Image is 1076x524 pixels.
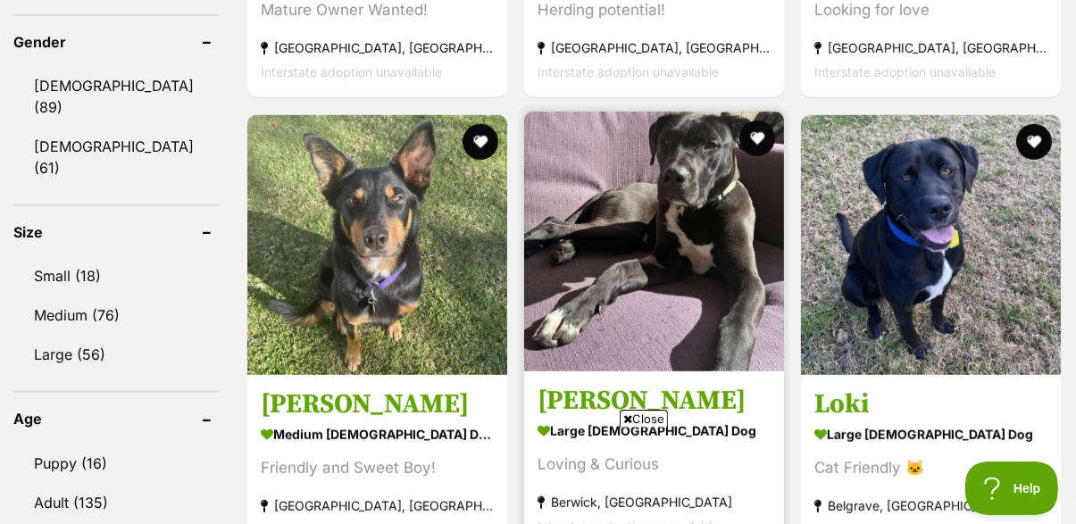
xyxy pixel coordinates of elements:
[538,384,771,418] h3: [PERSON_NAME]
[814,65,996,80] span: Interstate adoption unavailable
[261,65,442,80] span: Interstate adoption unavailable
[213,435,863,515] iframe: Advertisement
[463,124,498,160] button: favourite
[524,112,784,371] img: Billy - Great Dane Dog
[814,387,1047,421] h3: Loki
[13,224,219,240] header: Size
[538,65,719,80] span: Interstate adoption unavailable
[739,121,775,156] button: favourite
[261,387,494,421] h3: [PERSON_NAME]
[1016,124,1052,160] button: favourite
[13,128,219,187] a: [DEMOGRAPHIC_DATA] (61)
[620,410,668,428] span: Close
[261,37,494,61] strong: [GEOGRAPHIC_DATA], [GEOGRAPHIC_DATA]
[261,421,494,447] strong: medium [DEMOGRAPHIC_DATA] Dog
[13,34,219,50] header: Gender
[247,115,507,375] img: Finn - Australian Kelpie Dog
[801,115,1061,375] img: Loki - Labrador Retriever x American Bulldog
[13,484,219,521] a: Adult (135)
[538,418,771,444] strong: large [DEMOGRAPHIC_DATA] Dog
[814,494,1047,518] strong: Belgrave, [GEOGRAPHIC_DATA]
[814,37,1047,61] strong: [GEOGRAPHIC_DATA], [GEOGRAPHIC_DATA]
[13,67,219,126] a: [DEMOGRAPHIC_DATA] (89)
[13,445,219,482] a: Puppy (16)
[814,421,1047,447] strong: large [DEMOGRAPHIC_DATA] Dog
[2,2,16,16] img: consumer-privacy-logo.png
[965,462,1058,515] iframe: Help Scout Beacon - Open
[814,456,1047,480] div: Cat Friendly 🐱
[538,37,771,61] strong: [GEOGRAPHIC_DATA], [GEOGRAPHIC_DATA]
[13,411,219,427] header: Age
[13,296,219,334] a: Medium (76)
[13,257,219,295] a: Small (18)
[13,336,219,373] a: Large (56)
